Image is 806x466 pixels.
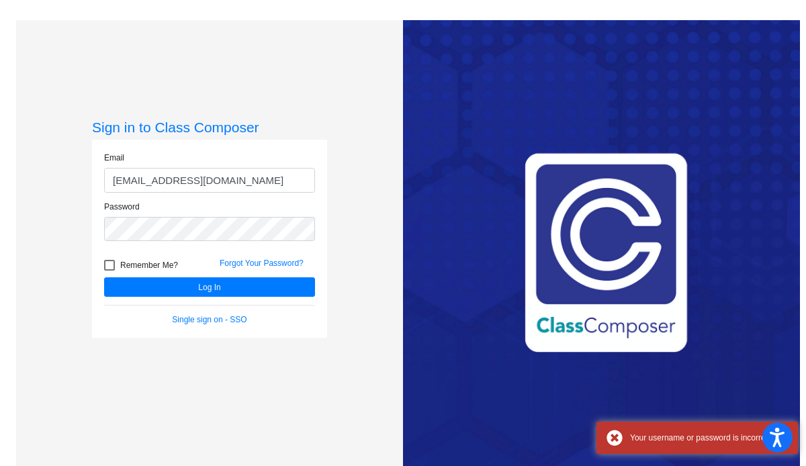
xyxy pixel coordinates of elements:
label: Email [104,152,124,164]
label: Password [104,201,140,213]
div: Your username or password is incorrect [630,432,788,444]
h3: Sign in to Class Composer [92,119,327,136]
button: Log In [104,277,315,297]
span: Remember Me? [120,257,178,273]
a: Forgot Your Password? [220,259,304,268]
a: Single sign on - SSO [172,315,247,324]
